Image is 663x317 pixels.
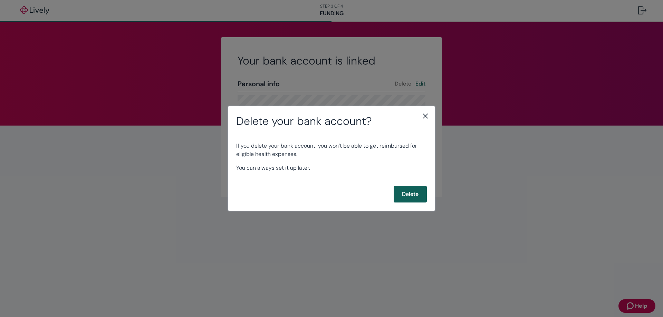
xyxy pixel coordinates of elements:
button: Delete [394,186,427,202]
h2: Delete your bank account? [236,115,427,128]
svg: close [421,112,430,120]
p: If you delete your bank account, you won’t be able to get reimbursed for eligible health expenses. [236,142,427,158]
p: You can always set it up later. [236,164,427,172]
button: close button [421,112,430,120]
